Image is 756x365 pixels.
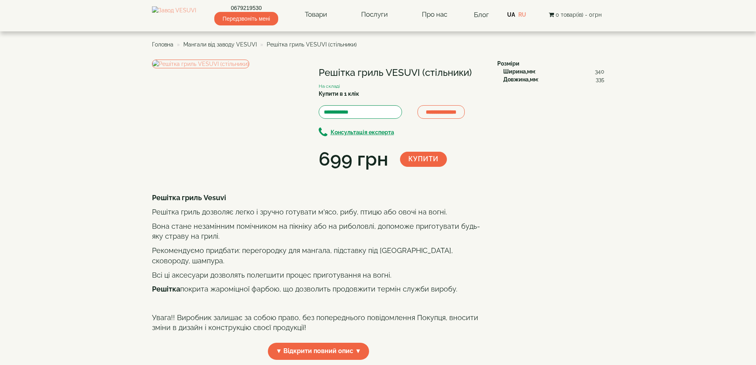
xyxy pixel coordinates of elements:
[214,4,278,12] a: 0679219530
[152,6,196,23] img: Завод VESUVI
[183,41,257,48] a: Мангали від заводу VESUVI
[152,193,226,202] b: Решітка гриль Vesuvi
[503,68,535,75] b: Ширина,мм
[503,76,538,83] b: Довжина,мм
[331,129,394,135] b: Консультація експерта
[518,12,526,18] a: RU
[214,12,278,25] span: Передзвоніть мені
[497,60,519,67] b: Розміри
[474,11,489,19] a: Блог
[319,90,359,98] label: Купити в 1 клік
[414,6,455,24] a: Про нас
[319,68,485,78] h1: Решітка гриль VESUVI (стільники)
[152,284,485,294] p: покрита жароміцної фарбою, що дозволить продовжити термін служби виробу.
[507,12,515,18] a: UA
[546,10,604,19] button: 0 товар(ів) - 0грн
[319,83,340,89] small: На складі
[152,245,485,266] p: Рекомендуємо придбати: перегородку для мангала, підставку під [GEOGRAPHIC_DATA], сковороду, шампура.
[595,68,604,75] span: 340
[152,270,485,280] p: Всі ці аксесуари дозволять полегшити процес приготування на вогні.
[503,68,604,75] div: :
[152,221,485,241] p: Вона стане незамінним помічником на пікніку або на риболовлі, допоможе приготувати будь-яку страв...
[400,152,447,167] button: Купити
[152,285,180,293] b: Решітка
[152,207,485,217] p: Решітка гриль дозволяє легко і зручно готувати м'ясо, рибу, птицю або овочі на вогні.
[152,41,173,48] a: Головна
[152,313,485,333] p: Увага!! Виробник залишає за собою право, без попереднього повідомлення Покупця, вносити зміни в д...
[319,146,388,173] div: 699 грн
[353,6,396,24] a: Послуги
[596,75,604,83] span: 335
[267,41,357,48] span: Решітка гриль VESUVI (стільники)
[268,343,369,360] span: ▼ Відкрити повний опис ▼
[297,6,335,24] a: Товари
[556,12,602,18] span: 0 товар(ів) - 0грн
[152,60,249,68] img: Решітка гриль VESUVI (стільники)
[503,75,604,83] div: :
